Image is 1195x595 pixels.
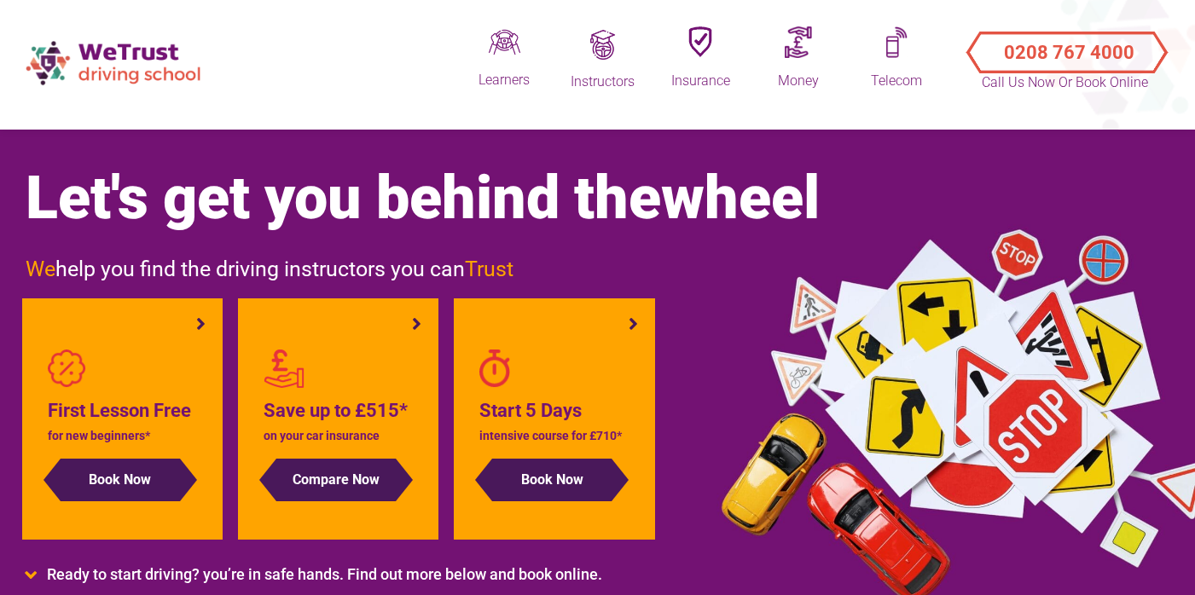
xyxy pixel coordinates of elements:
span: intensive course for £710* [479,429,622,442]
span: on your car insurance [264,429,380,442]
img: red-personal-loans2.png [264,349,305,388]
h4: Save up to £515* [264,396,414,425]
span: Let's get you behind the [26,163,820,233]
span: wheel [661,163,820,233]
img: badge-percent-light.png [48,349,86,388]
a: First Lesson Free for new beginners* Book Now [48,349,198,501]
span: Trust [465,257,513,281]
div: Insurance [658,72,743,91]
img: Moneyq.png [785,26,812,58]
button: Call Us Now or Book Online [973,27,1157,61]
div: Telecom [854,72,939,91]
div: Learners [461,71,547,90]
button: Book Now [61,459,180,501]
h4: Start 5 Days [479,396,629,425]
li: Ready to start driving? you’re in safe hands. Find out more below and book online. [26,565,996,584]
a: Start 5 Days intensive course for £710* Book Now [479,349,629,501]
img: stopwatch-regular.png [479,349,510,388]
button: Book Now [492,459,612,501]
img: Driveq.png [489,26,520,58]
img: Insuranceq.png [688,26,712,58]
div: Money [756,72,841,91]
img: Trainingq.png [588,30,618,60]
button: Compare Now [276,459,396,501]
img: wetrust-ds-logo.png [17,32,213,93]
div: Instructors [560,72,645,91]
p: Call Us Now or Book Online [980,72,1151,93]
span: help you find the driving instructors you can [26,257,513,281]
h4: First Lesson Free [48,396,198,425]
a: Call Us Now or Book Online 0208 767 4000 [952,17,1178,77]
span: We [26,257,55,281]
img: Mobileq.png [885,26,908,58]
a: Save up to £515* on your car insurance Compare Now [264,349,414,501]
span: for new beginners* [48,429,150,442]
